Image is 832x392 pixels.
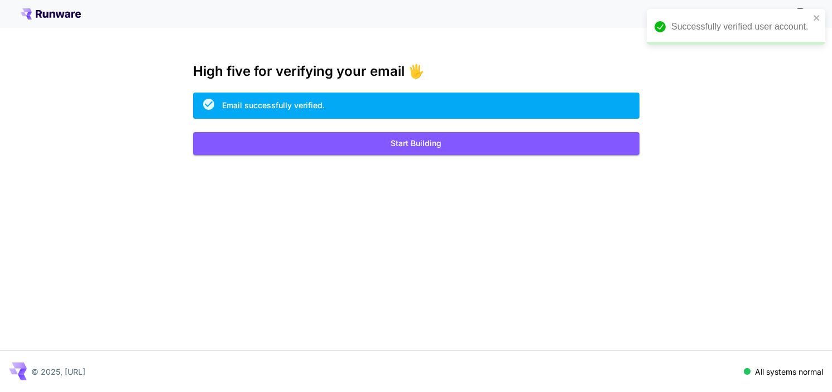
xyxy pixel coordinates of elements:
[31,366,85,378] p: © 2025, [URL]
[789,2,811,25] button: In order to qualify for free credit, you need to sign up with a business email address and click ...
[193,64,639,79] h3: High five for verifying your email 🖐️
[193,132,639,155] button: Start Building
[222,99,325,111] div: Email successfully verified.
[755,366,823,378] p: All systems normal
[813,13,821,22] button: close
[671,20,810,33] div: Successfully verified user account.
